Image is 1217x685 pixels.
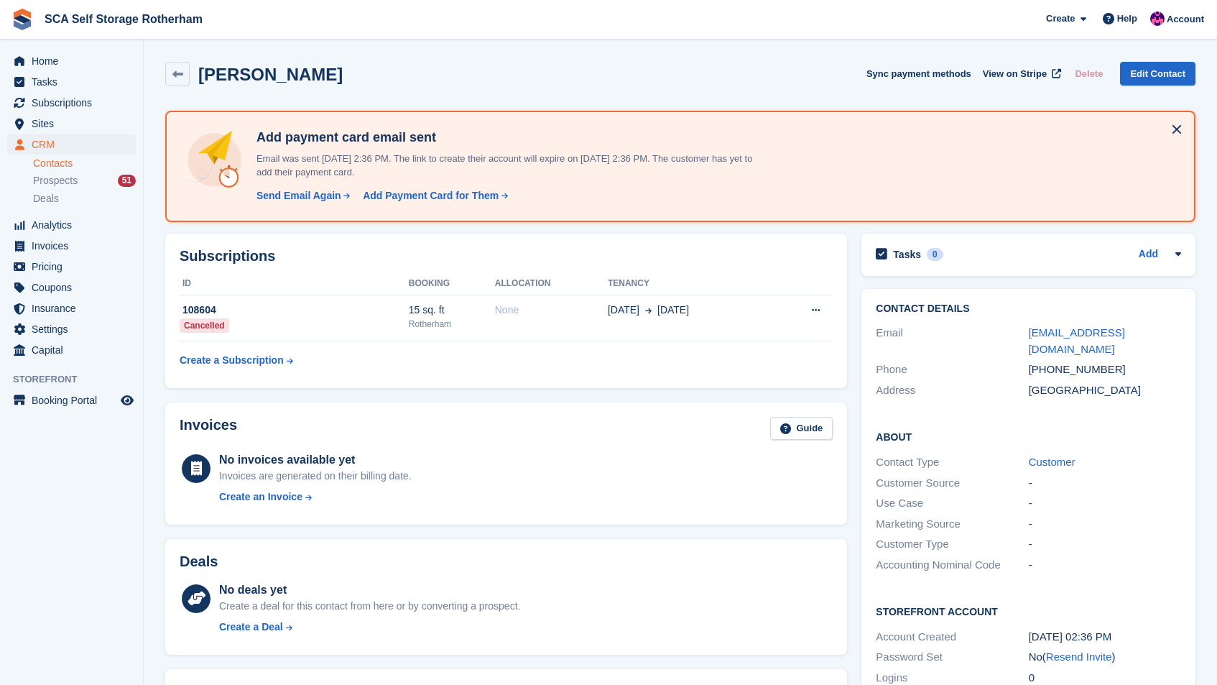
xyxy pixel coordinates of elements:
[32,298,118,318] span: Insurance
[32,319,118,339] span: Settings
[198,65,343,84] h2: [PERSON_NAME]
[32,72,118,92] span: Tasks
[409,303,495,318] div: 15 sq. ft
[219,620,283,635] div: Create a Deal
[1029,649,1181,666] div: No
[33,174,78,188] span: Prospects
[251,129,754,146] h4: Add payment card email sent
[866,62,971,86] button: Sync payment methods
[32,134,118,155] span: CRM
[32,93,118,113] span: Subscriptions
[1029,382,1181,399] div: [GEOGRAPHIC_DATA]
[876,362,1028,378] div: Phone
[7,390,136,410] a: menu
[1117,12,1137,26] span: Help
[219,581,520,599] div: No deals yet
[180,272,409,295] th: ID
[219,489,302,505] div: Create an Invoice
[608,303,639,318] span: [DATE]
[876,454,1028,471] div: Contact Type
[11,9,33,30] img: stora-icon-8386f47178a22dfd0bd8f6a31ec36ba5ce8667c1dd55bd0f319d3a0aa187defe.svg
[7,257,136,277] a: menu
[876,516,1028,533] div: Marketing Source
[657,303,689,318] span: [DATE]
[39,7,208,31] a: SCA Self Storage Rotherham
[180,353,284,368] div: Create a Subscription
[251,152,754,180] p: Email was sent [DATE] 2:36 PM. The link to create their account will expire on [DATE] 2:36 PM. Th...
[219,599,520,614] div: Create a deal for this contact from here or by converting a prospect.
[1042,650,1116,663] span: ( )
[1029,629,1181,645] div: [DATE] 02:36 PM
[876,429,1181,443] h2: About
[119,392,136,409] a: Preview store
[495,272,608,295] th: Allocation
[7,72,136,92] a: menu
[180,347,293,374] a: Create a Subscription
[180,318,229,333] div: Cancelled
[1167,12,1204,27] span: Account
[1029,557,1181,574] div: -
[409,318,495,331] div: Rotherham
[219,620,520,635] a: Create a Deal
[876,649,1028,666] div: Password Set
[219,469,412,484] div: Invoices are generated on their billing date.
[33,157,136,170] a: Contacts
[7,340,136,360] a: menu
[7,51,136,71] a: menu
[1029,456,1075,468] a: Customer
[927,248,943,261] div: 0
[1120,62,1195,86] a: Edit Contact
[32,277,118,298] span: Coupons
[219,489,412,505] a: Create an Invoice
[608,272,772,295] th: Tenancy
[1046,650,1112,663] a: Resend Invite
[977,62,1064,86] a: View on Stripe
[1029,536,1181,553] div: -
[1029,495,1181,512] div: -
[118,175,136,187] div: 51
[1029,475,1181,492] div: -
[7,298,136,318] a: menu
[32,257,118,277] span: Pricing
[256,188,341,203] div: Send Email Again
[33,173,136,188] a: Prospects 51
[363,188,499,203] div: Add Payment Card for Them
[876,475,1028,492] div: Customer Source
[32,215,118,235] span: Analytics
[32,51,118,71] span: Home
[409,272,495,295] th: Booking
[876,303,1181,315] h2: Contact Details
[32,340,118,360] span: Capital
[1069,62,1109,86] button: Delete
[876,604,1181,618] h2: Storefront Account
[32,390,118,410] span: Booking Portal
[7,93,136,113] a: menu
[180,553,218,570] h2: Deals
[7,319,136,339] a: menu
[1029,516,1181,533] div: -
[180,303,409,318] div: 108604
[7,215,136,235] a: menu
[180,248,833,265] h2: Subscriptions
[7,277,136,298] a: menu
[7,236,136,256] a: menu
[1046,12,1075,26] span: Create
[1150,12,1165,26] img: Sam Chapman
[1139,247,1158,263] a: Add
[13,372,143,387] span: Storefront
[33,191,136,206] a: Deals
[7,114,136,134] a: menu
[7,134,136,155] a: menu
[876,325,1028,357] div: Email
[1029,326,1125,355] a: [EMAIL_ADDRESS][DOMAIN_NAME]
[876,557,1028,574] div: Accounting Nominal Code
[876,629,1028,645] div: Account Created
[876,382,1028,399] div: Address
[32,236,118,256] span: Invoices
[893,248,921,261] h2: Tasks
[180,417,237,441] h2: Invoices
[32,114,118,134] span: Sites
[876,495,1028,512] div: Use Case
[770,417,833,441] a: Guide
[184,129,245,190] img: add-payment-card-4dbda4983b697a7845d177d07a5d71e8a16f1ec00487972de202a45f1e8132f5.svg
